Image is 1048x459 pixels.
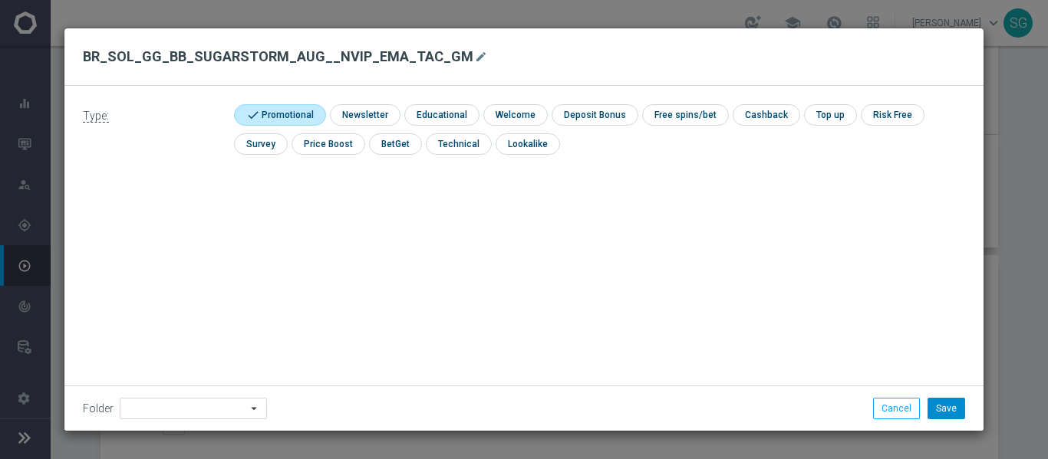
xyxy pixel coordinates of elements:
h2: BR_SOL_GG_BB_SUGARSTORM_AUG__NVIP_EMA_TAC_GM [83,48,473,66]
span: Type: [83,110,109,123]
button: mode_edit [473,48,493,66]
button: Save [928,398,965,419]
label: Folder [83,402,114,415]
button: Cancel [873,398,920,419]
i: mode_edit [475,51,487,63]
i: arrow_drop_down [247,398,262,418]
